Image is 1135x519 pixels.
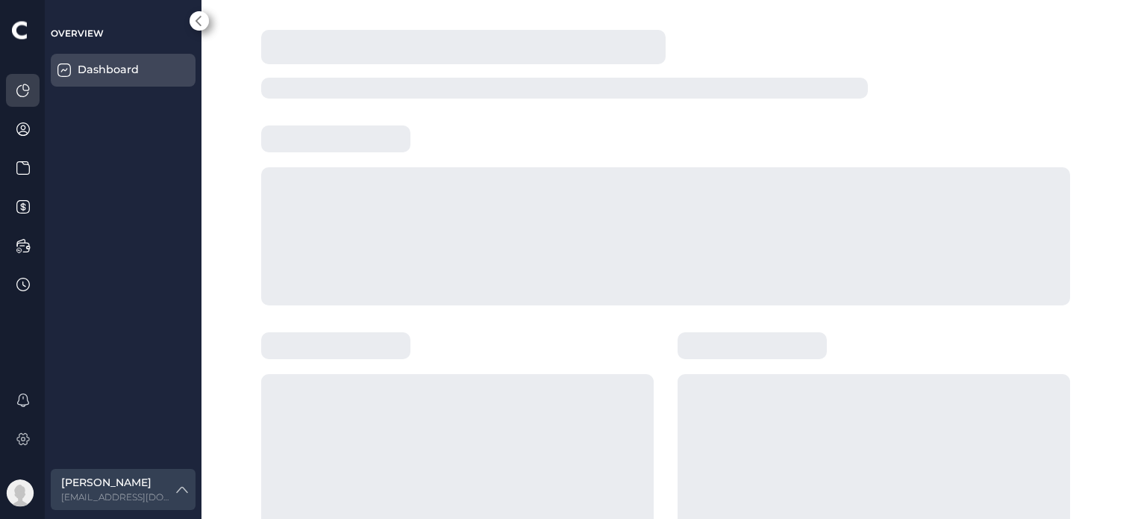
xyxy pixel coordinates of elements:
[261,78,868,99] span: ‌
[678,332,827,359] span: ‌
[78,62,139,78] div: Dashboard
[261,332,410,359] span: ‌
[61,491,173,504] label: vpuro1988@gmail.com
[261,167,1070,305] span: ‌
[51,28,104,39] span: OVERVIEW
[261,30,666,64] span: ‌
[6,479,34,509] img: Avatar
[261,125,410,152] span: ‌
[61,475,173,491] label: [PERSON_NAME]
